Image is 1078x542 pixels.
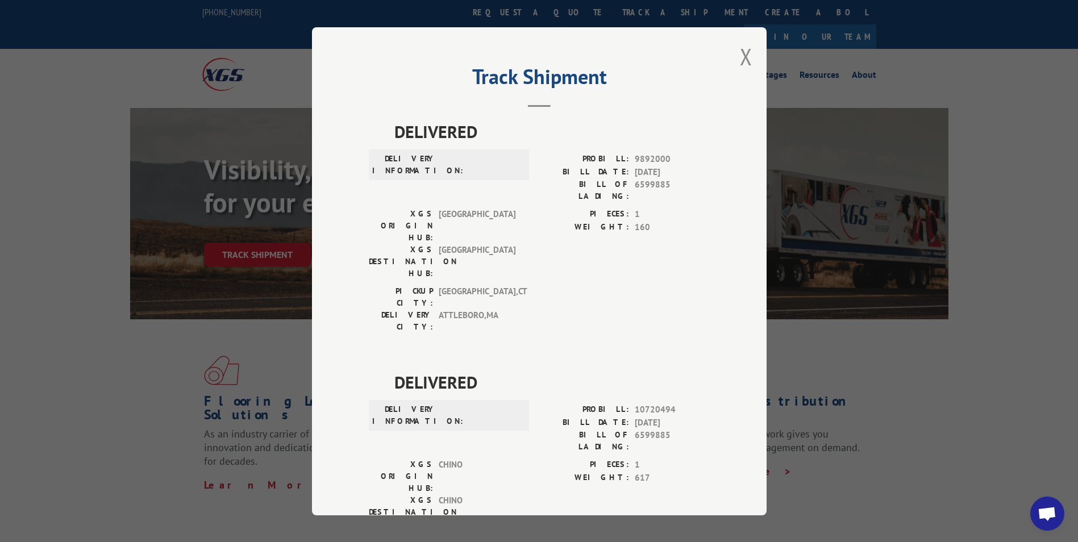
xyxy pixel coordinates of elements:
[369,494,433,530] label: XGS DESTINATION HUB:
[539,153,629,166] label: PROBILL:
[369,285,433,309] label: PICKUP CITY:
[369,69,710,90] h2: Track Shipment
[439,244,515,280] span: [GEOGRAPHIC_DATA]
[369,309,433,333] label: DELIVERY CITY:
[394,119,710,144] span: DELIVERED
[539,208,629,221] label: PIECES:
[372,153,436,177] label: DELIVERY INFORMATION:
[539,471,629,484] label: WEIGHT:
[539,403,629,416] label: PROBILL:
[369,208,433,244] label: XGS ORIGIN HUB:
[1030,497,1064,531] div: Open chat
[539,178,629,202] label: BILL OF LADING:
[635,416,710,429] span: [DATE]
[635,403,710,416] span: 10720494
[439,208,515,244] span: [GEOGRAPHIC_DATA]
[369,458,433,494] label: XGS ORIGIN HUB:
[372,403,436,427] label: DELIVERY INFORMATION:
[439,285,515,309] span: [GEOGRAPHIC_DATA] , CT
[635,208,710,221] span: 1
[539,165,629,178] label: BILL DATE:
[635,153,710,166] span: 9892000
[439,494,515,530] span: CHINO
[635,429,710,453] span: 6599885
[394,369,710,395] span: DELIVERED
[369,244,433,280] label: XGS DESTINATION HUB:
[635,220,710,234] span: 160
[539,220,629,234] label: WEIGHT:
[539,416,629,429] label: BILL DATE:
[635,471,710,484] span: 617
[740,41,752,72] button: Close modal
[439,309,515,333] span: ATTLEBORO , MA
[539,458,629,472] label: PIECES:
[539,429,629,453] label: BILL OF LADING:
[635,178,710,202] span: 6599885
[635,165,710,178] span: [DATE]
[635,458,710,472] span: 1
[439,458,515,494] span: CHINO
